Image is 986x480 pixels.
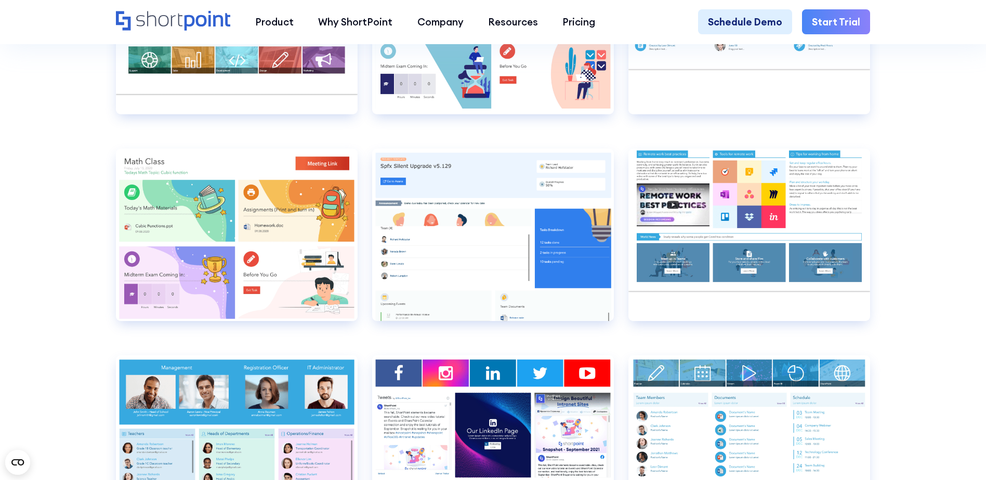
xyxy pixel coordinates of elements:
div: Product [255,15,294,29]
div: Resources [488,15,538,29]
iframe: Chat Widget [799,359,986,480]
a: Pricing [550,9,608,34]
a: Company [405,9,476,34]
a: Microsoft Teams Project Template [372,149,614,341]
a: Why ShortPoint [306,9,405,34]
div: Why ShortPoint [318,15,392,29]
a: Product [243,9,306,34]
button: Open CMP widget [5,450,30,475]
a: Schedule Demo [698,9,792,34]
div: Pricing [562,15,595,29]
a: Start Trial [802,9,870,34]
a: Microsoft Teams Primary School [116,149,358,341]
a: Resources [476,9,550,34]
a: Home [116,11,231,32]
div: Company [417,15,464,29]
a: Microsoft Teams Remote Work [628,149,870,341]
